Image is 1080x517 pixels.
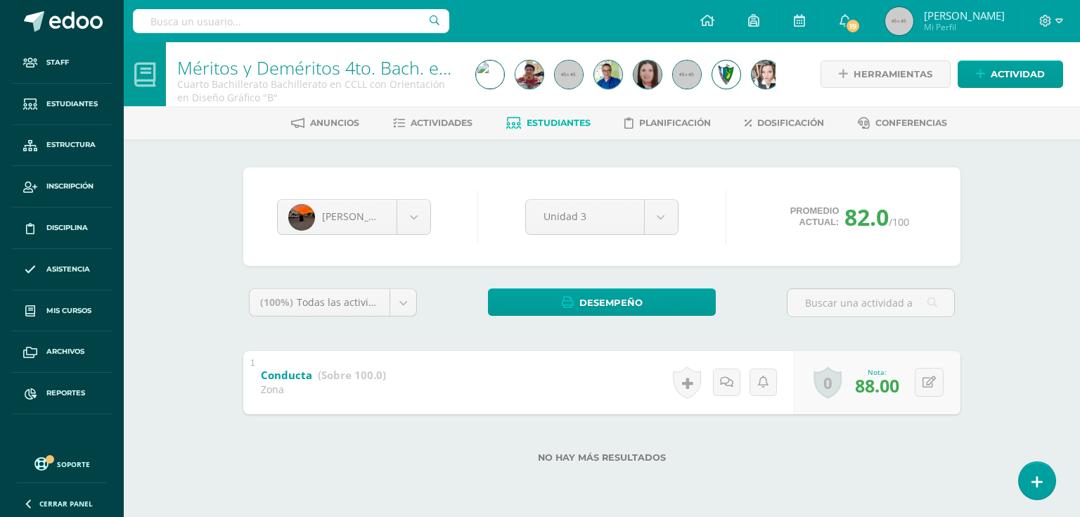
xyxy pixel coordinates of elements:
[288,204,315,231] img: 21ba6f6f3f98f394e64422eb15c7feda.png
[11,291,112,332] a: Mis cursos
[46,222,88,234] span: Disciplina
[752,60,780,89] img: fdcb2fbed13c59cbc26ffce57975ecf3.png
[243,452,960,463] label: No hay más resultados
[544,200,626,233] span: Unidad 3
[177,77,459,104] div: Cuarto Bachillerato Bachillerato en CCLL con Orientación en Diseño Gráfico 'B'
[11,331,112,373] a: Archivos
[177,56,809,79] a: Méritos y Deméritos 4to. Bach. en CCLL. con Orientación en Diseño Gráfico "B"
[46,264,90,275] span: Asistencia
[845,18,861,34] span: 19
[515,60,544,89] img: bfd5407fb0f443f67a8cea95c6a37b99.png
[594,60,622,89] img: a16637801c4a6befc1e140411cafe4ae.png
[46,181,94,192] span: Inscripción
[46,98,98,110] span: Estudiantes
[11,208,112,249] a: Disciplina
[411,117,472,128] span: Actividades
[297,295,471,309] span: Todas las actividades de esta unidad
[821,60,951,88] a: Herramientas
[177,58,459,77] h1: Méritos y Deméritos 4to. Bach. en CCLL. con Orientación en Diseño Gráfico "B"
[634,60,662,89] img: e03ec1ec303510e8e6f60bf4728ca3bf.png
[318,368,386,382] strong: (Sobre 100.0)
[885,7,913,35] img: 45x45
[991,61,1045,87] span: Actividad
[814,366,842,399] a: 0
[673,60,701,89] img: 45x45
[46,305,91,317] span: Mis cursos
[889,215,909,229] span: /100
[46,388,85,399] span: Reportes
[924,21,1005,33] span: Mi Perfil
[46,57,69,68] span: Staff
[17,454,107,473] a: Soporte
[712,60,740,89] img: 1b281a8218983e455f0ded11b96ffc56.png
[310,117,359,128] span: Anuncios
[261,364,386,387] a: Conducta (Sobre 100.0)
[555,60,583,89] img: 45x45
[46,346,84,357] span: Archivos
[527,117,591,128] span: Estudiantes
[393,112,472,134] a: Actividades
[11,373,112,414] a: Reportes
[790,205,840,228] span: Promedio actual:
[855,367,899,377] div: Nota:
[854,61,932,87] span: Herramientas
[506,112,591,134] a: Estudiantes
[39,499,93,509] span: Cerrar panel
[639,117,711,128] span: Planificación
[133,9,449,33] input: Busca un usuario...
[476,60,504,89] img: 529e95d8c70de02c88ecaef2f0471237.png
[924,8,1005,23] span: [PERSON_NAME]
[261,383,386,396] div: Zona
[260,295,293,309] span: (100%)
[958,60,1063,88] a: Actividad
[787,289,954,317] input: Buscar una actividad aquí...
[757,117,824,128] span: Dosificación
[57,459,90,469] span: Soporte
[322,210,401,223] span: [PERSON_NAME]
[250,289,416,316] a: (100%)Todas las actividades de esta unidad
[278,200,430,234] a: [PERSON_NAME]
[875,117,947,128] span: Conferencias
[291,112,359,134] a: Anuncios
[11,125,112,167] a: Estructura
[624,112,711,134] a: Planificación
[488,288,716,316] a: Desempeño
[526,200,678,234] a: Unidad 3
[745,112,824,134] a: Dosificación
[261,368,312,382] b: Conducta
[11,84,112,125] a: Estudiantes
[11,166,112,208] a: Inscripción
[855,374,899,397] span: 88.00
[844,202,889,232] span: 82.0
[858,112,947,134] a: Conferencias
[46,139,96,151] span: Estructura
[11,249,112,291] a: Asistencia
[579,290,643,316] span: Desempeño
[11,42,112,84] a: Staff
